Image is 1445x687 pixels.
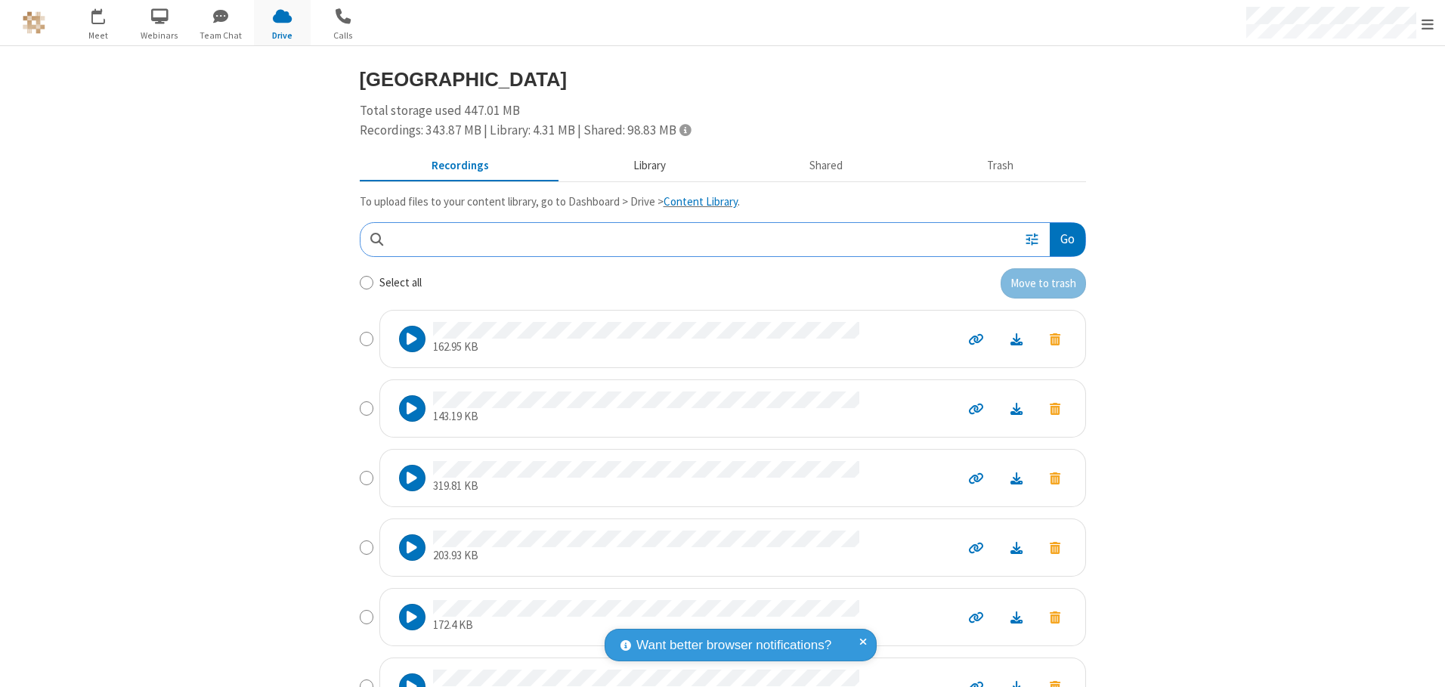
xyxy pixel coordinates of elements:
[379,274,422,292] label: Select all
[360,193,1086,211] p: To upload files to your content library, go to Dashboard > Drive > .
[636,636,831,655] span: Want better browser notifications?
[315,29,372,42] span: Calls
[997,539,1036,556] a: Download file
[360,101,1086,140] div: Total storage used 447.01 MB
[23,11,45,34] img: QA Selenium DO NOT DELETE OR CHANGE
[1050,223,1085,257] button: Go
[1036,329,1074,349] button: Move to trash
[915,152,1086,181] button: Trash
[997,469,1036,487] a: Download file
[1001,268,1086,299] button: Move to trash
[433,339,859,356] p: 162.95 KB
[433,617,859,634] p: 172.4 KB
[997,330,1036,348] a: Download file
[433,547,859,565] p: 203.93 KB
[1036,398,1074,419] button: Move to trash
[360,152,562,181] button: Recorded meetings
[1036,537,1074,558] button: Move to trash
[1036,468,1074,488] button: Move to trash
[561,152,738,181] button: Content library
[254,29,311,42] span: Drive
[1036,607,1074,627] button: Move to trash
[132,29,188,42] span: Webinars
[360,121,1086,141] div: Recordings: 343.87 MB | Library: 4.31 MB | Shared: 98.83 MB
[738,152,915,181] button: Shared during meetings
[679,123,691,136] span: Totals displayed include files that have been moved to the trash.
[664,194,738,209] a: Content Library
[433,478,859,495] p: 319.81 KB
[193,29,249,42] span: Team Chat
[360,69,1086,90] h3: [GEOGRAPHIC_DATA]
[997,400,1036,417] a: Download file
[433,408,859,426] p: 143.19 KB
[70,29,127,42] span: Meet
[102,8,112,20] div: 1
[997,608,1036,626] a: Download file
